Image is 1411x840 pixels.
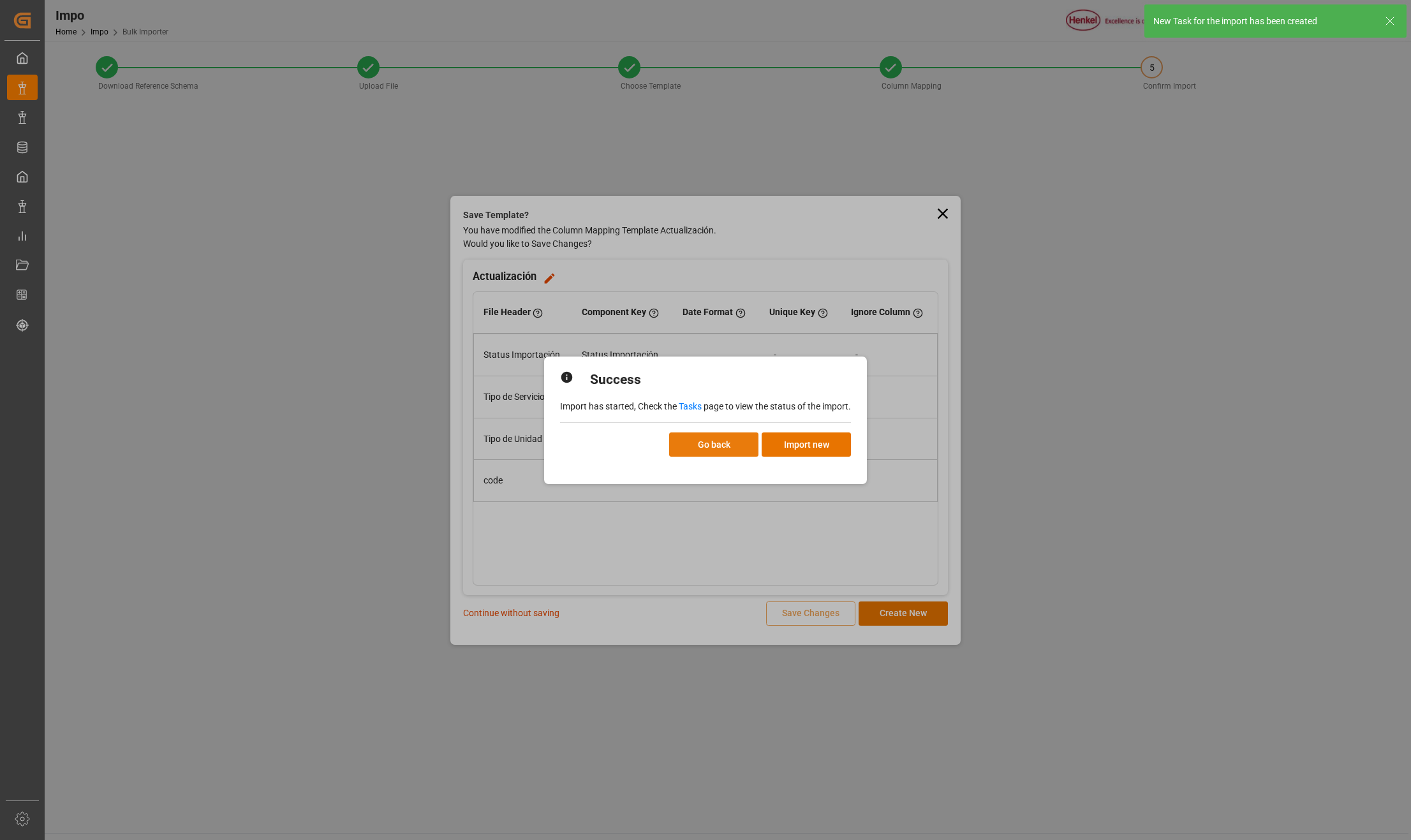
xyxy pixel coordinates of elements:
p: Import has started, Check the page to view the status of the import. [560,400,851,413]
h2: Success [590,370,641,390]
button: Go back [669,432,758,457]
a: Tasks [679,401,702,411]
div: New Task for the import has been created [1153,15,1373,28]
button: Import new [762,432,851,457]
